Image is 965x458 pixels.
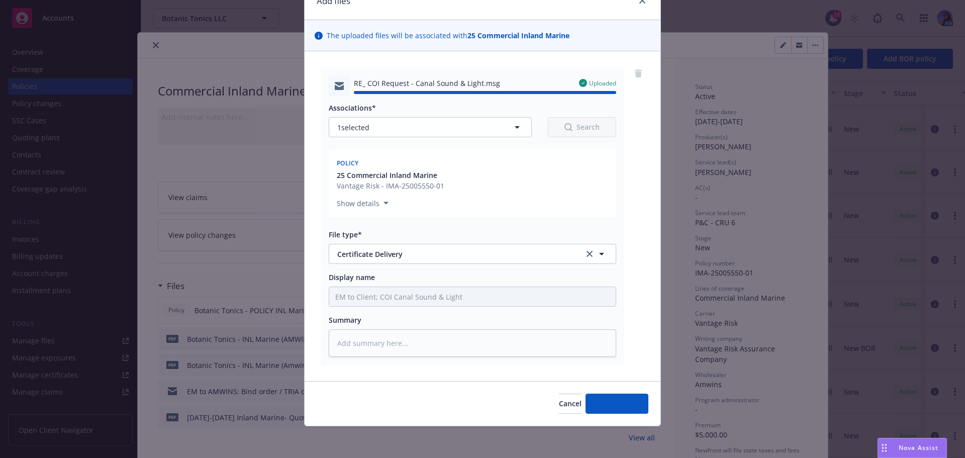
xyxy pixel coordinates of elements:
span: Add files [602,399,632,408]
button: Cancel [559,394,582,414]
button: Nova Assist [878,438,947,458]
input: Add display name here... [329,287,616,306]
div: Drag to move [878,438,891,457]
span: Nova Assist [899,443,938,452]
span: Summary [329,315,361,325]
span: Cancel [559,399,582,408]
button: Add files [586,394,648,414]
